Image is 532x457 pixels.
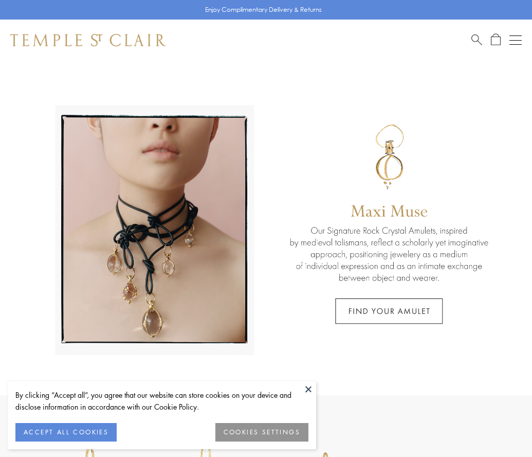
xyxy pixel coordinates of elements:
button: ACCEPT ALL COOKIES [15,423,117,442]
a: Open Shopping Bag [491,33,501,46]
button: COOKIES SETTINGS [215,423,308,442]
div: By clicking “Accept all”, you agree that our website can store cookies on your device and disclos... [15,389,308,413]
p: Enjoy Complimentary Delivery & Returns [205,5,322,15]
a: Search [471,33,482,46]
img: Temple St. Clair [10,34,166,46]
button: Open navigation [509,34,522,46]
